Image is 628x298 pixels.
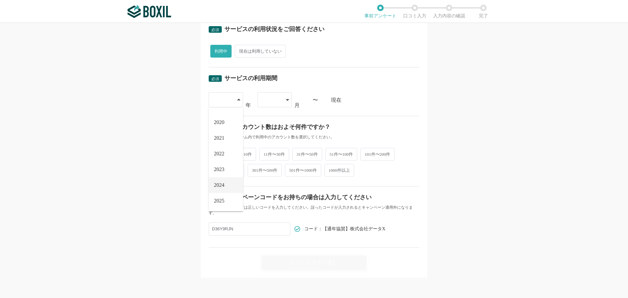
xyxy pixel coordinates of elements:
[224,194,372,200] div: キャンペーンコードをお持ちの場合は入力してください
[214,198,224,203] span: 2025
[214,120,224,125] span: 2020
[304,227,385,231] span: コード：【通年協賛】株式会社データX
[211,27,219,32] span: 必須
[324,164,354,177] span: 1000件以上
[224,124,330,130] div: 利用アカウント数はおよそ何件ですか？
[363,5,397,18] li: 事前アンケート
[224,75,277,81] div: サービスの利用期間
[432,5,466,18] li: 入力内容の確認
[248,164,282,177] span: 301件〜500件
[128,5,171,18] img: ボクシルSaaS_ロゴ
[209,134,419,140] div: ・社内もしくはチーム内で利用中のアカウント数を選択してください。
[397,5,432,18] li: 口コミ入力
[211,77,219,81] span: 必須
[285,164,321,177] span: 501件〜1000件
[360,148,394,161] span: 101件〜200件
[466,5,500,18] li: 完了
[224,26,324,32] div: サービスの利用状況をご回答ください
[214,151,224,156] span: 2022
[313,97,318,103] div: 〜
[292,148,322,161] span: 31件〜50件
[331,97,419,103] div: 現在
[209,205,419,216] div: キャンペーンコードは正しいコードを入力してください。誤ったコードが入力されるとキャンペーン適用外になります。
[214,135,224,141] span: 2021
[214,183,224,188] span: 2024
[210,45,232,58] span: 利用中
[259,148,289,161] span: 11件〜30件
[246,103,251,108] div: 年
[325,148,358,161] span: 51件〜100件
[294,103,300,108] div: 月
[214,167,224,172] span: 2023
[235,45,286,58] span: 現在は利用していない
